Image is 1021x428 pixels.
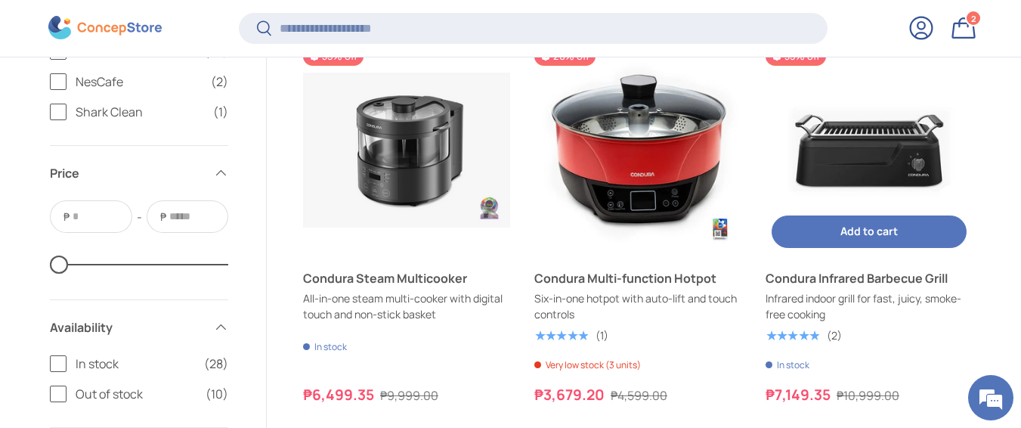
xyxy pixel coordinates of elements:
[303,47,510,254] a: Condura Steam Multicooker
[766,269,973,287] a: Condura Infrared Barbecue Grill
[204,355,228,373] span: (28)
[76,355,195,373] span: In stock
[534,47,741,254] a: Condura Multi-function Hotpot
[766,47,973,254] a: Condura Infrared Barbecue Grill
[534,269,741,287] a: Condura Multi-function Hotpot
[48,17,162,40] img: ConcepStore
[50,318,204,337] span: Availability
[772,216,967,248] button: Add to cart
[211,73,228,91] span: (2)
[79,85,254,104] div: Chat with us now
[206,385,228,403] span: (10)
[88,122,209,274] span: We're online!
[303,269,510,287] a: Condura Steam Multicooker
[971,13,976,24] span: 2
[50,300,228,355] summary: Availability
[137,208,142,226] span: -
[76,73,202,91] span: NesCafe
[840,224,898,238] span: Add to cart
[76,103,204,121] span: Shark Clean
[50,164,204,182] span: Price
[248,8,284,44] div: Minimize live chat window
[213,103,228,121] span: (1)
[159,209,168,225] span: ₱
[50,146,228,200] summary: Price
[8,275,288,328] textarea: Type your message and hit 'Enter'
[62,209,71,225] span: ₱
[76,385,196,403] span: Out of stock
